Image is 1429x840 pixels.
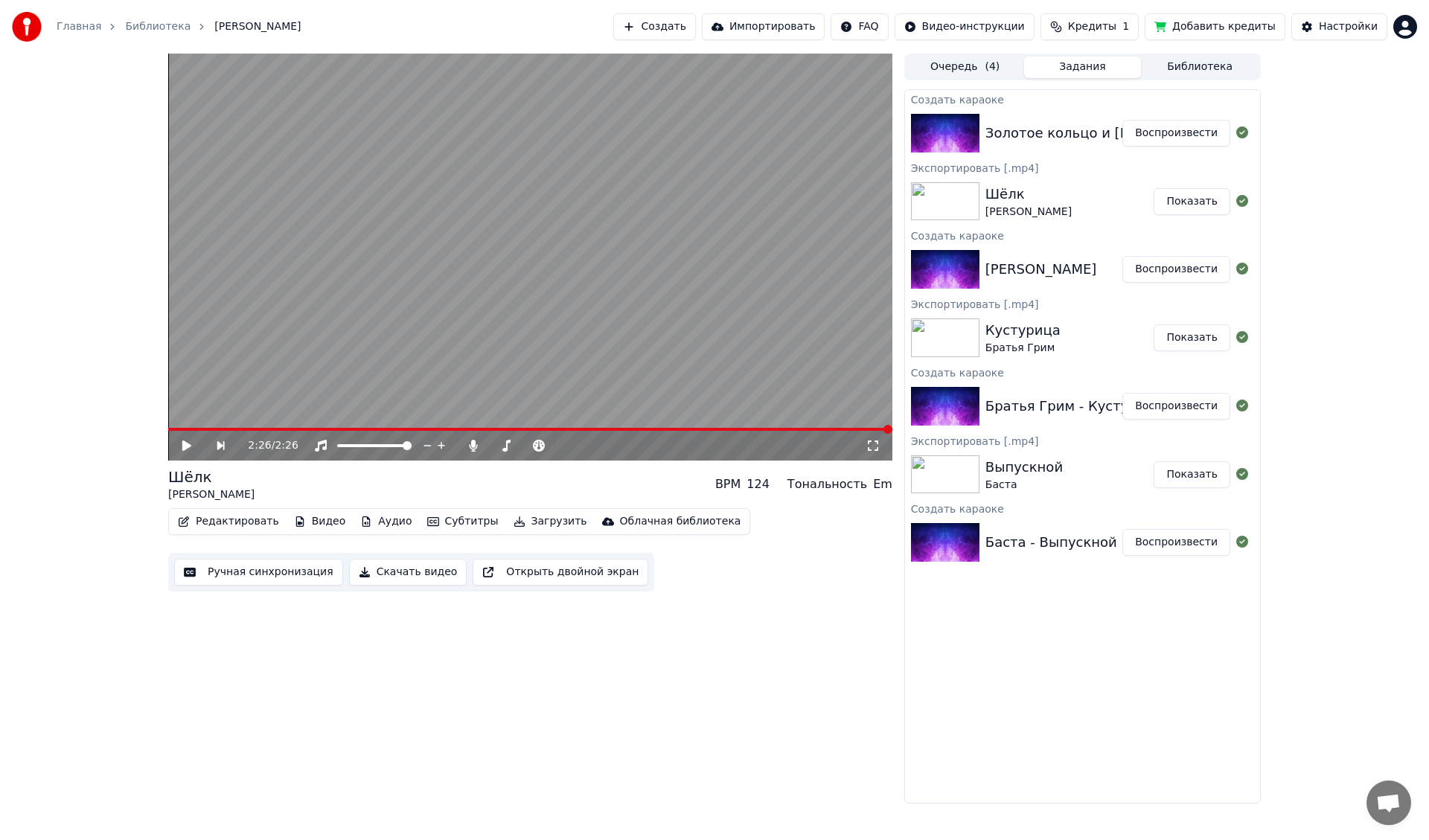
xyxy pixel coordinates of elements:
[873,475,892,493] div: Em
[1122,393,1230,420] button: Воспроизвести
[1291,13,1387,40] button: Настройки
[1040,13,1139,40] button: Кредиты1
[787,475,867,493] div: Тональность
[12,12,42,42] img: youka
[985,205,1072,219] div: [PERSON_NAME]
[288,511,352,532] button: Видео
[1122,256,1230,283] button: Воспроизвести
[985,123,1329,144] div: Золотое кольцо и [PERSON_NAME] - Не колдунья
[473,559,648,586] button: Открыть двойной экран
[349,559,467,586] button: Скачать видео
[57,19,301,34] nav: breadcrumb
[907,57,1024,78] button: Очередь
[985,320,1061,341] div: Кустурица
[248,438,284,453] div: /
[985,341,1061,356] div: Братья Грим
[613,13,695,40] button: Создать
[248,438,271,453] span: 2:26
[831,13,888,40] button: FAQ
[1122,19,1129,34] span: 1
[421,511,505,532] button: Субтитры
[895,13,1035,40] button: Видео-инструкции
[985,478,1063,493] div: Баста
[985,60,1000,74] span: ( 4 )
[985,396,1163,417] div: Братья Грим - Кустурица
[985,532,1117,553] div: Баста - Выпускной
[275,438,298,453] span: 2:26
[508,511,593,532] button: Загрузить
[905,499,1260,517] div: Создать караоке
[214,19,301,34] span: [PERSON_NAME]
[1366,780,1411,825] div: Открытый чат
[125,19,191,34] a: Библиотека
[905,363,1260,381] div: Создать караоке
[1319,19,1378,34] div: Настройки
[168,467,255,487] div: Шёлк
[747,475,770,493] div: 124
[985,259,1097,280] div: [PERSON_NAME]
[905,432,1260,449] div: Экспортировать [.mp4]
[1068,19,1116,34] span: Кредиты
[715,475,741,493] div: BPM
[620,514,741,529] div: Облачная библиотека
[172,511,285,532] button: Редактировать
[905,90,1260,108] div: Создать караоке
[905,158,1260,176] div: Экспортировать [.mp4]
[57,19,101,34] a: Главная
[1145,13,1285,40] button: Добавить кредиты
[354,511,418,532] button: Аудио
[905,295,1260,312] div: Экспортировать [.mp4]
[985,457,1063,478] div: Выпускной
[1154,461,1230,488] button: Показать
[702,13,825,40] button: Импортировать
[174,559,343,586] button: Ручная синхронизация
[1154,188,1230,215] button: Показать
[1024,57,1142,78] button: Задания
[1122,120,1230,147] button: Воспроизвести
[1141,57,1259,78] button: Библиотека
[168,487,255,502] div: [PERSON_NAME]
[1122,529,1230,556] button: Воспроизвести
[1154,324,1230,351] button: Показать
[905,226,1260,244] div: Создать караоке
[985,184,1072,205] div: Шёлк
